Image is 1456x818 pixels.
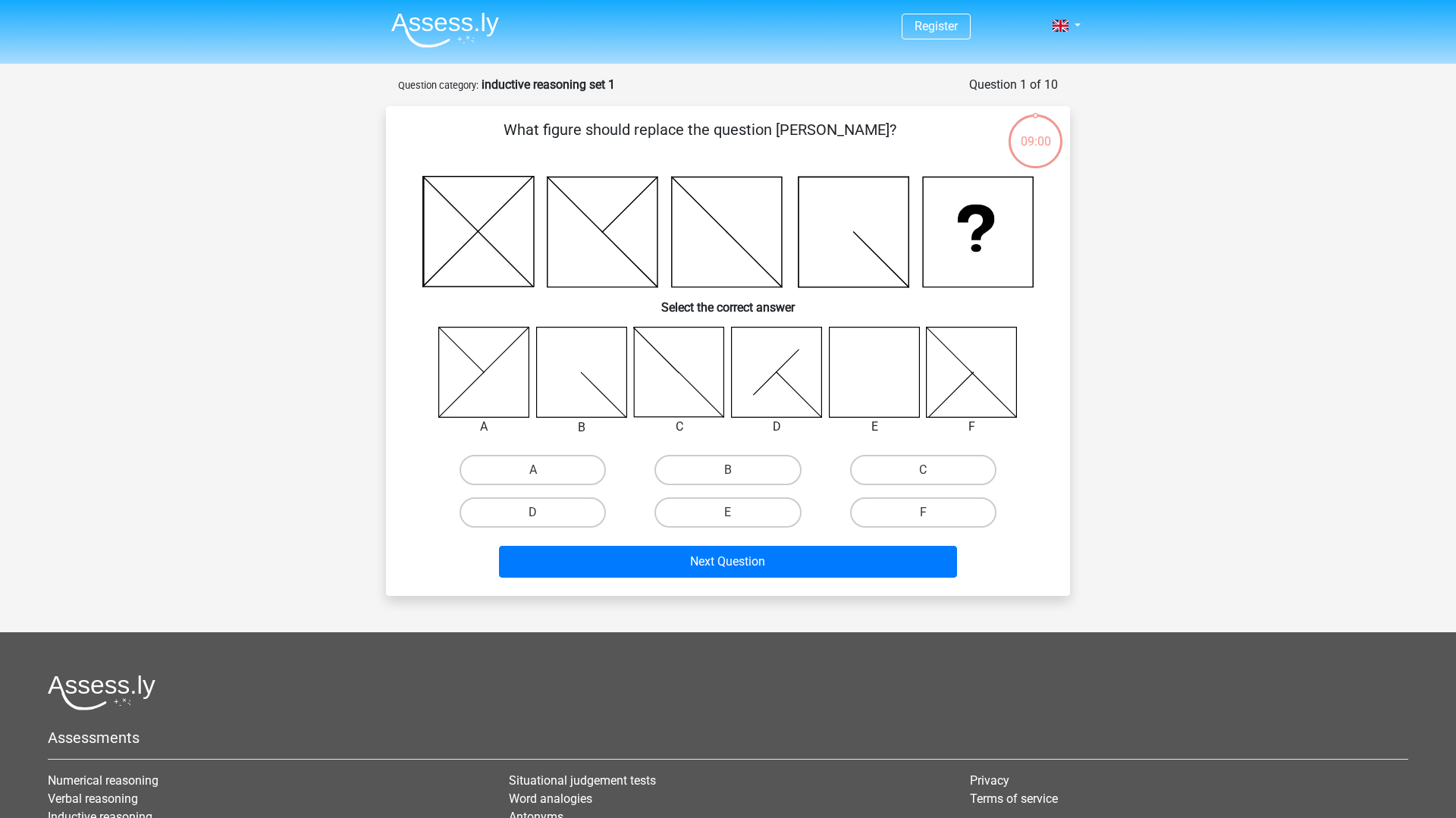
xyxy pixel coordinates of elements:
[460,455,606,485] label: A
[915,19,958,33] a: Register
[622,418,736,436] div: C
[509,773,656,788] a: Situational judgement tests
[427,418,541,436] div: A
[970,773,1009,788] a: Privacy
[460,497,606,528] label: D
[850,497,996,528] label: F
[398,80,479,91] small: Question category:
[654,497,801,528] label: E
[915,418,1029,436] div: F
[850,455,996,485] label: C
[969,76,1058,94] div: Question 1 of 10
[525,418,639,437] div: B
[817,418,932,436] div: E
[410,118,989,164] p: What figure should replace the question [PERSON_NAME]?
[391,12,499,48] img: Assessly
[509,791,592,806] a: Word analogies
[720,418,834,436] div: D
[48,791,138,806] a: Verbal reasoning
[48,773,158,788] a: Numerical reasoning
[1007,113,1064,151] div: 09:00
[48,675,155,710] img: Assessly logo
[48,729,1408,747] h5: Assessments
[410,288,1046,315] h6: Select the correct answer
[499,546,958,578] button: Next Question
[970,791,1058,806] a: Terms of service
[482,77,615,92] strong: inductive reasoning set 1
[654,455,801,485] label: B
